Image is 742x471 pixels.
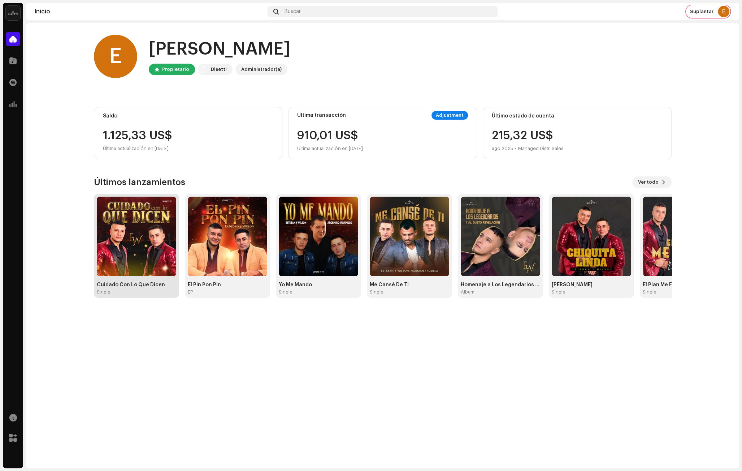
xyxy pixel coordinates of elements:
[199,65,208,74] img: 02a7c2d3-3c89-4098-b12f-2ff2945c95ee
[94,176,185,188] h3: Últimos lanzamientos
[94,35,137,78] div: E
[515,144,517,153] div: •
[285,9,301,14] span: Buscar
[718,6,729,17] div: E
[279,282,358,288] div: Yo Me Mando
[518,144,564,153] div: Managed Distr. Sales
[103,113,274,119] div: Saldo
[279,197,358,276] img: e5685716-6fff-4f7c-aeef-263c3c6cb359
[492,144,513,153] div: ago 2025
[461,289,474,295] div: Album
[241,65,282,74] div: Administrador(a)
[297,144,363,153] div: Última actualización en [DATE]
[431,111,468,120] div: Adjustment
[211,65,227,74] div: Disetti
[97,289,110,295] div: Single
[492,113,663,119] div: Último estado de cuenta
[461,282,540,288] div: Homenaje a Los Legendarios y Al Dueto Revelación
[188,282,267,288] div: El Pin Pon Pin
[643,282,722,288] div: El Plan Me Falló
[97,282,176,288] div: Cuidado Con Lo Que Dicen
[279,289,292,295] div: Single
[552,197,631,276] img: 6bdab28f-fe4a-489a-8a71-d56ca9584162
[552,282,631,288] div: [PERSON_NAME]
[103,144,274,153] div: Última actualización en [DATE]
[162,65,189,74] div: Propietario
[188,197,267,276] img: 308e43fe-6b15-4421-93a1-d98a28577537
[370,197,449,276] img: 5274c74d-6431-4ae2-81d3-dd23fe2b5f55
[188,289,193,295] div: EP
[643,197,722,276] img: 2b8cc54e-d8df-455e-82a6-94d668034e8b
[461,197,540,276] img: 3f761bf7-b904-42fe-bcbb-ae76fed81c2d
[632,176,672,188] button: Ver todo
[6,6,20,20] img: 02a7c2d3-3c89-4098-b12f-2ff2945c95ee
[97,197,176,276] img: b3a3eaac-faa5-4a64-9ad8-d7403800e7cf
[35,9,265,14] div: Inicio
[94,107,283,159] re-o-card-value: Saldo
[552,289,565,295] div: Single
[483,107,672,159] re-o-card-value: Último estado de cuenta
[690,9,713,14] span: Suplantar
[149,38,290,61] div: [PERSON_NAME]
[370,289,383,295] div: Single
[370,282,449,288] div: Me Cansé De Ti
[643,289,656,295] div: Single
[638,175,659,189] span: Ver todo
[297,112,346,118] div: Última transacción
